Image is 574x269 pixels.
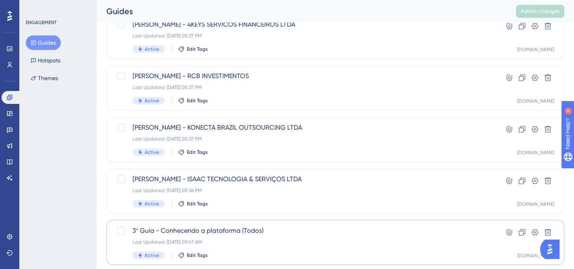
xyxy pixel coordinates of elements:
[106,6,496,17] div: Guides
[133,174,474,184] span: [PERSON_NAME] - ISAAC TECNOLOGIA & SERVIÇOS LTDA
[145,149,159,155] span: Active
[187,46,208,52] span: Edit Tags
[26,35,61,50] button: Guides
[517,149,554,156] div: [DOMAIN_NAME]
[133,71,474,81] span: [PERSON_NAME] - RCB INVESTIMENTOS
[145,97,159,104] span: Active
[133,226,474,236] span: 3º Guia - Conhecendo a plataforma (Todos)
[521,8,559,14] span: Publish Changes
[187,252,208,259] span: Edit Tags
[133,33,474,39] div: Last Updated: [DATE] 05:37 PM
[178,46,208,52] button: Edit Tags
[517,201,554,207] div: [DOMAIN_NAME]
[26,53,65,68] button: Hotspots
[178,97,208,104] button: Edit Tags
[178,149,208,155] button: Edit Tags
[133,239,474,245] div: Last Updated: [DATE] 09:47 AM
[56,4,58,10] div: 3
[133,20,474,29] span: [PERSON_NAME] - 4KEYS SERVICOS FINANCEIROS LTDA
[178,252,208,259] button: Edit Tags
[133,136,474,142] div: Last Updated: [DATE] 05:37 PM
[145,201,159,207] span: Active
[145,46,159,52] span: Active
[517,46,554,53] div: [DOMAIN_NAME]
[187,149,208,155] span: Edit Tags
[19,2,50,12] span: Need Help?
[26,19,56,26] div: ENGAGEMENT
[187,201,208,207] span: Edit Tags
[145,252,159,259] span: Active
[187,97,208,104] span: Edit Tags
[26,71,63,85] button: Themes
[133,123,474,132] span: [PERSON_NAME] - KONECTA BRAZIL OUTSOURCING LTDA
[133,84,474,91] div: Last Updated: [DATE] 05:37 PM
[178,201,208,207] button: Edit Tags
[540,237,564,261] iframe: UserGuiding AI Assistant Launcher
[517,252,554,259] div: [DOMAIN_NAME]
[516,5,564,18] button: Publish Changes
[133,187,474,194] div: Last Updated: [DATE] 05:36 PM
[517,98,554,104] div: [DOMAIN_NAME]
